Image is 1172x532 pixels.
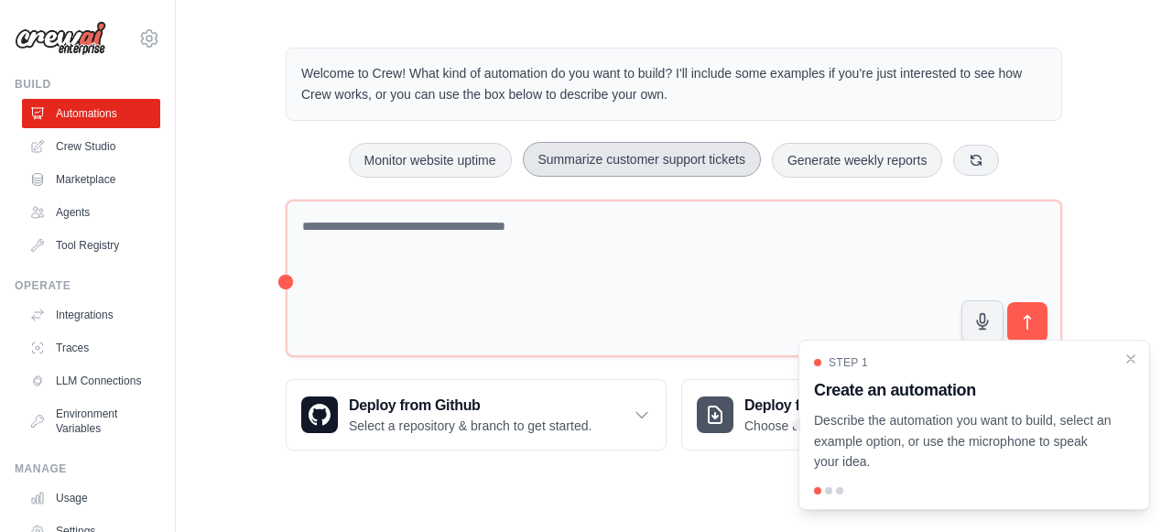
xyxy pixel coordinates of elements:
[22,483,160,513] a: Usage
[1123,352,1138,366] button: Close walkthrough
[22,132,160,161] a: Crew Studio
[523,142,761,177] button: Summarize customer support tickets
[744,417,899,435] p: Choose a zip file to upload.
[301,63,1047,105] p: Welcome to Crew! What kind of automation do you want to build? I'll include some examples if you'...
[22,366,160,396] a: LLM Connections
[22,99,160,128] a: Automations
[349,143,512,178] button: Monitor website uptime
[1080,444,1172,532] iframe: Chat Widget
[22,165,160,194] a: Marketplace
[829,355,868,370] span: Step 1
[15,278,160,293] div: Operate
[22,198,160,227] a: Agents
[15,21,106,56] img: Logo
[814,410,1112,472] p: Describe the automation you want to build, select an example option, or use the microphone to spe...
[349,417,591,435] p: Select a repository & branch to get started.
[814,377,1112,403] h3: Create an automation
[15,461,160,476] div: Manage
[22,231,160,260] a: Tool Registry
[744,395,899,417] h3: Deploy from zip file
[22,333,160,363] a: Traces
[22,399,160,443] a: Environment Variables
[349,395,591,417] h3: Deploy from Github
[15,77,160,92] div: Build
[772,143,943,178] button: Generate weekly reports
[22,300,160,330] a: Integrations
